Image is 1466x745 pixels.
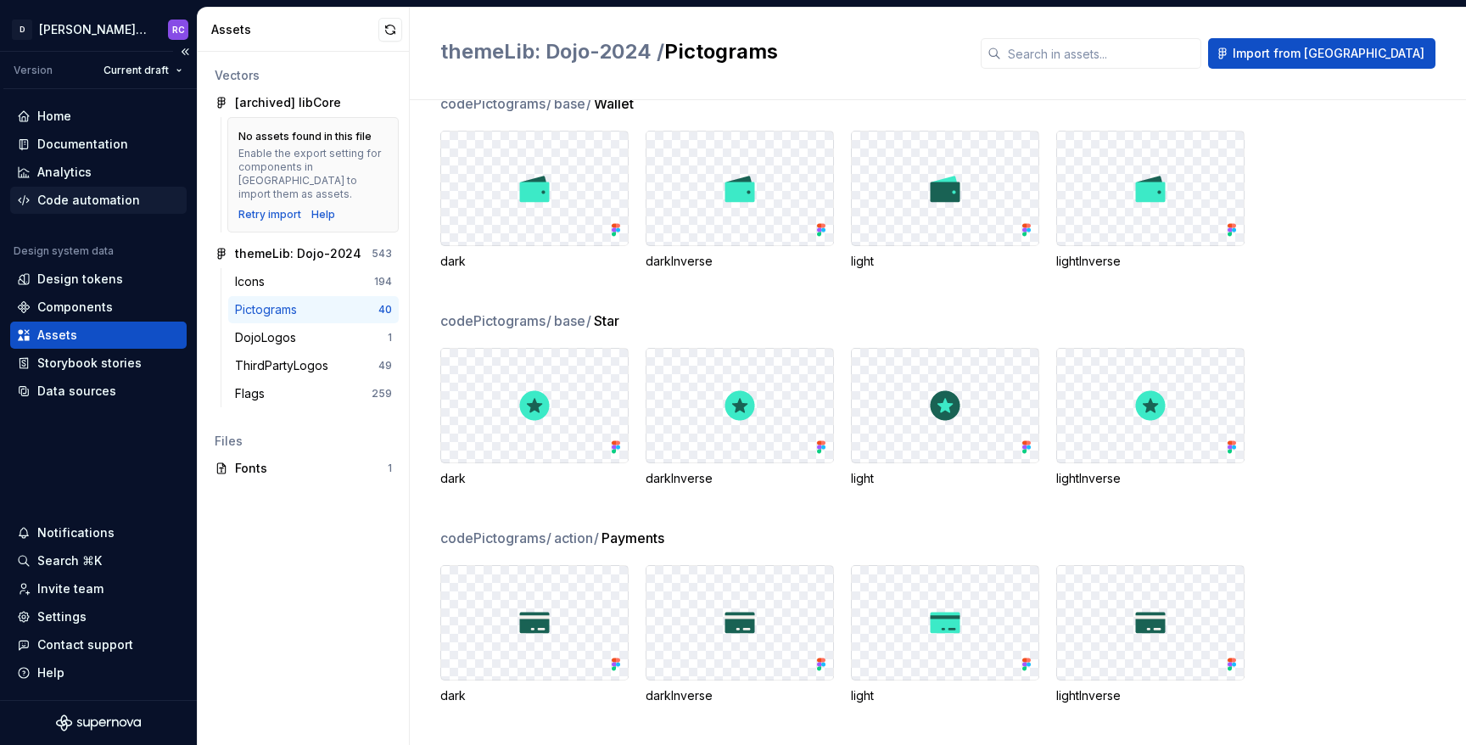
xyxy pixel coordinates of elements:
span: base [554,93,592,114]
div: Fonts [235,460,388,477]
span: Star [594,311,619,331]
div: Components [37,299,113,316]
span: Wallet [594,93,634,114]
div: lightInverse [1056,253,1245,270]
div: Home [37,108,71,125]
span: codePictograms [440,311,552,331]
div: themeLib: Dojo-2024 [235,245,361,262]
div: D [12,20,32,40]
div: Settings [37,608,87,625]
div: lightInverse [1056,687,1245,704]
div: [PERSON_NAME]-design-system [39,21,148,38]
div: Invite team [37,580,104,597]
span: codePictograms [440,528,552,548]
button: Help [10,659,187,686]
a: Storybook stories [10,350,187,377]
a: Data sources [10,378,187,405]
a: themeLib: Dojo-2024543 [208,240,399,267]
span: Current draft [104,64,169,77]
span: / [594,529,599,546]
input: Search in assets... [1001,38,1201,69]
div: darkInverse [646,470,834,487]
a: ThirdPartyLogos49 [228,352,399,379]
div: darkInverse [646,253,834,270]
a: Fonts1 [208,455,399,482]
button: Contact support [10,631,187,658]
div: 259 [372,387,392,401]
button: D[PERSON_NAME]-design-systemRC [3,11,193,48]
span: base [554,311,592,331]
a: [archived] libCore [208,89,399,116]
div: 1 [388,462,392,475]
button: Collapse sidebar [173,40,197,64]
a: Components [10,294,187,321]
span: / [546,95,551,112]
span: codePictograms [440,93,552,114]
div: Assets [211,21,378,38]
a: Pictograms40 [228,296,399,323]
div: [archived] libCore [235,94,341,111]
div: Code automation [37,192,140,209]
div: Pictograms [235,301,304,318]
div: light [851,687,1039,704]
button: Search ⌘K [10,547,187,574]
div: DojoLogos [235,329,303,346]
span: Payments [602,528,664,548]
div: 543 [372,247,392,260]
div: RC [172,23,185,36]
a: Invite team [10,575,187,602]
a: Assets [10,322,187,349]
div: light [851,470,1039,487]
div: Search ⌘K [37,552,102,569]
span: / [546,529,551,546]
div: Data sources [37,383,116,400]
button: Notifications [10,519,187,546]
div: dark [440,253,629,270]
div: dark [440,470,629,487]
div: Enable the export setting for components in [GEOGRAPHIC_DATA] to import them as assets. [238,147,388,201]
div: 194 [374,275,392,288]
div: Flags [235,385,271,402]
div: No assets found in this file [238,130,372,143]
a: Code automation [10,187,187,214]
div: ThirdPartyLogos [235,357,335,374]
a: Documentation [10,131,187,158]
div: Notifications [37,524,115,541]
span: themeLib: Dojo-2024 / [440,39,664,64]
div: Storybook stories [37,355,142,372]
a: Icons194 [228,268,399,295]
div: Assets [37,327,77,344]
div: Icons [235,273,271,290]
div: dark [440,687,629,704]
h2: Pictograms [440,38,960,65]
span: Import from [GEOGRAPHIC_DATA] [1233,45,1424,62]
svg: Supernova Logo [56,714,141,731]
div: Design system data [14,244,114,258]
span: / [586,312,591,329]
div: 1 [388,331,392,344]
a: Settings [10,603,187,630]
div: Design tokens [37,271,123,288]
div: Help [37,664,64,681]
div: Vectors [215,67,392,84]
button: Import from [GEOGRAPHIC_DATA] [1208,38,1435,69]
div: Analytics [37,164,92,181]
div: 40 [378,303,392,316]
div: Contact support [37,636,133,653]
a: DojoLogos1 [228,324,399,351]
button: Retry import [238,208,301,221]
a: Flags259 [228,380,399,407]
a: Design tokens [10,266,187,293]
div: light [851,253,1039,270]
a: Analytics [10,159,187,186]
div: Documentation [37,136,128,153]
div: Files [215,433,392,450]
a: Home [10,103,187,130]
a: Help [311,208,335,221]
div: Version [14,64,53,77]
div: lightInverse [1056,470,1245,487]
div: darkInverse [646,687,834,704]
